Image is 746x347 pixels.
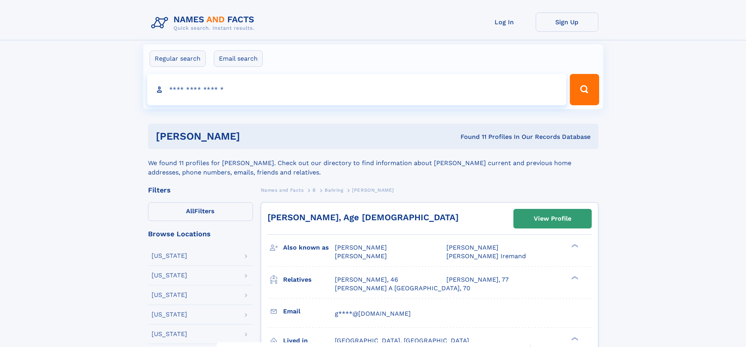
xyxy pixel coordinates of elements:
[283,273,335,286] h3: Relatives
[325,185,343,195] a: Bahring
[312,187,316,193] span: B
[148,149,598,177] div: We found 11 profiles for [PERSON_NAME]. Check out our directory to find information about [PERSON...
[156,131,350,141] h1: [PERSON_NAME]
[569,275,579,280] div: ❯
[335,275,398,284] a: [PERSON_NAME], 46
[335,337,469,344] span: [GEOGRAPHIC_DATA], [GEOGRAPHIC_DATA]
[514,209,591,228] a: View Profile
[569,336,579,341] div: ❯
[569,243,579,248] div: ❯
[446,244,499,251] span: [PERSON_NAME]
[335,284,470,293] a: [PERSON_NAME] A [GEOGRAPHIC_DATA], 70
[283,241,335,254] h3: Also known as
[214,50,263,67] label: Email search
[186,207,194,215] span: All
[261,185,304,195] a: Names and Facts
[152,331,187,337] div: [US_STATE]
[352,187,394,193] span: [PERSON_NAME]
[446,275,509,284] a: [PERSON_NAME], 77
[152,311,187,318] div: [US_STATE]
[152,292,187,298] div: [US_STATE]
[152,272,187,279] div: [US_STATE]
[536,13,598,32] a: Sign Up
[335,252,387,260] span: [PERSON_NAME]
[148,202,253,221] label: Filters
[312,185,316,195] a: B
[534,210,571,228] div: View Profile
[147,74,567,105] input: search input
[152,253,187,259] div: [US_STATE]
[570,74,599,105] button: Search Button
[335,244,387,251] span: [PERSON_NAME]
[446,252,526,260] span: [PERSON_NAME] Iremand
[350,133,591,141] div: Found 11 Profiles In Our Records Database
[283,305,335,318] h3: Email
[148,187,253,194] div: Filters
[267,212,459,222] a: [PERSON_NAME], Age [DEMOGRAPHIC_DATA]
[473,13,536,32] a: Log In
[148,13,261,34] img: Logo Names and Facts
[325,187,343,193] span: Bahring
[148,230,253,237] div: Browse Locations
[150,50,206,67] label: Regular search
